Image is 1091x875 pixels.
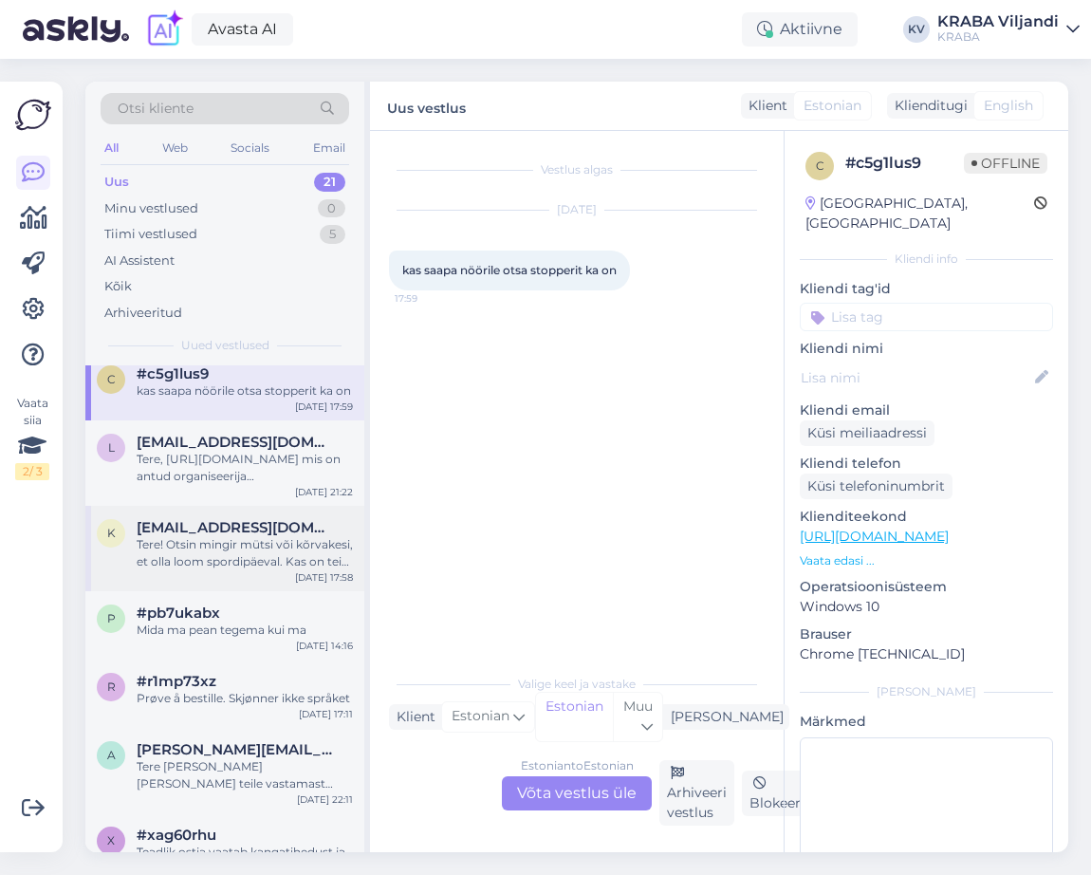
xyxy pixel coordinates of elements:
[192,13,293,46] a: Avasta AI
[118,99,194,119] span: Otsi kliente
[387,93,466,119] label: Uus vestlus
[937,14,1080,45] a: KRABA ViljandiKRABA
[137,434,334,451] span: liisbetkukk@gmail.com
[389,707,435,727] div: Klient
[107,833,115,847] span: x
[137,827,216,844] span: #xag60rhu
[804,96,861,116] span: Estonian
[107,611,116,625] span: p
[800,552,1053,569] p: Vaata edasi ...
[107,372,116,386] span: c
[15,463,49,480] div: 2 / 3
[742,771,812,816] div: Blokeeri
[800,303,1053,331] input: Lisa tag
[299,707,353,721] div: [DATE] 17:11
[137,451,353,485] div: Tere, [URL][DOMAIN_NAME] mis on antud organiseerija [PERSON_NAME]?
[104,173,129,192] div: Uus
[15,395,49,480] div: Vaata siia
[800,712,1053,732] p: Märkmed
[295,570,353,585] div: [DATE] 17:58
[137,365,209,382] span: #c5g1lus9
[108,440,115,455] span: l
[137,382,353,400] div: kas saapa nöörile otsa stopperit ka on
[137,519,334,536] span: kivirahkmirtelmia@gmail.com
[800,577,1053,597] p: Operatsioonisüsteem
[800,624,1053,644] p: Brauser
[389,161,765,178] div: Vestlus algas
[937,14,1059,29] div: KRABA Viljandi
[452,706,509,727] span: Estonian
[158,136,192,160] div: Web
[107,680,116,694] span: r
[104,225,197,244] div: Tiimi vestlused
[137,758,353,792] div: Tere [PERSON_NAME] [PERSON_NAME] teile vastamast [GEOGRAPHIC_DATA] sepa turu noored müüjannad ma ...
[964,153,1047,174] span: Offline
[104,304,182,323] div: Arhiveeritud
[663,707,784,727] div: [PERSON_NAME]
[800,251,1053,268] div: Kliendi info
[389,201,765,218] div: [DATE]
[137,605,220,622] span: #pb7ukabx
[800,644,1053,664] p: Chrome [TECHNICAL_ID]
[227,136,273,160] div: Socials
[800,454,1053,474] p: Kliendi telefon
[137,690,353,707] div: Prøve å bestille. Skjønner ikke språket
[104,277,132,296] div: Kõik
[800,507,1053,527] p: Klienditeekond
[623,698,653,715] span: Muu
[104,251,175,270] div: AI Assistent
[144,9,184,49] img: explore-ai
[297,792,353,807] div: [DATE] 22:11
[320,225,345,244] div: 5
[318,199,345,218] div: 0
[816,158,824,173] span: c
[137,622,353,639] div: Mida ma pean tegema kui ma
[800,528,949,545] a: [URL][DOMAIN_NAME]
[741,96,787,116] div: Klient
[402,263,617,277] span: kas saapa nöörile otsa stopperit ka on
[309,136,349,160] div: Email
[845,152,964,175] div: # c5g1lus9
[800,279,1053,299] p: Kliendi tag'id
[137,673,216,690] span: #r1mp73xz
[295,485,353,499] div: [DATE] 21:22
[107,748,116,762] span: a
[296,639,353,653] div: [DATE] 14:16
[801,367,1031,388] input: Lisa nimi
[137,741,334,758] span: allan.matt19@gmail.com
[800,339,1053,359] p: Kliendi nimi
[805,194,1034,233] div: [GEOGRAPHIC_DATA], [GEOGRAPHIC_DATA]
[800,400,1053,420] p: Kliendi email
[314,173,345,192] div: 21
[887,96,968,116] div: Klienditugi
[742,12,858,47] div: Aktiivne
[659,760,734,826] div: Arhiveeri vestlus
[107,526,116,540] span: k
[137,536,353,570] div: Tere! Otsin mingir mütsi või kõrvakesi, et olla loom spordipäeval. Kas on teie poes oleks midagi ...
[536,693,613,741] div: Estonian
[800,420,934,446] div: Küsi meiliaadressi
[295,400,353,414] div: [DATE] 17:59
[984,96,1033,116] span: English
[502,776,652,810] div: Võta vestlus üle
[15,97,51,133] img: Askly Logo
[937,29,1059,45] div: KRABA
[104,199,198,218] div: Minu vestlused
[800,683,1053,700] div: [PERSON_NAME]
[181,337,269,354] span: Uued vestlused
[101,136,122,160] div: All
[395,291,466,306] span: 17:59
[521,757,634,774] div: Estonian to Estonian
[903,16,930,43] div: KV
[800,597,1053,617] p: Windows 10
[800,474,952,499] div: Küsi telefoninumbrit
[389,676,765,693] div: Valige keel ja vastake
